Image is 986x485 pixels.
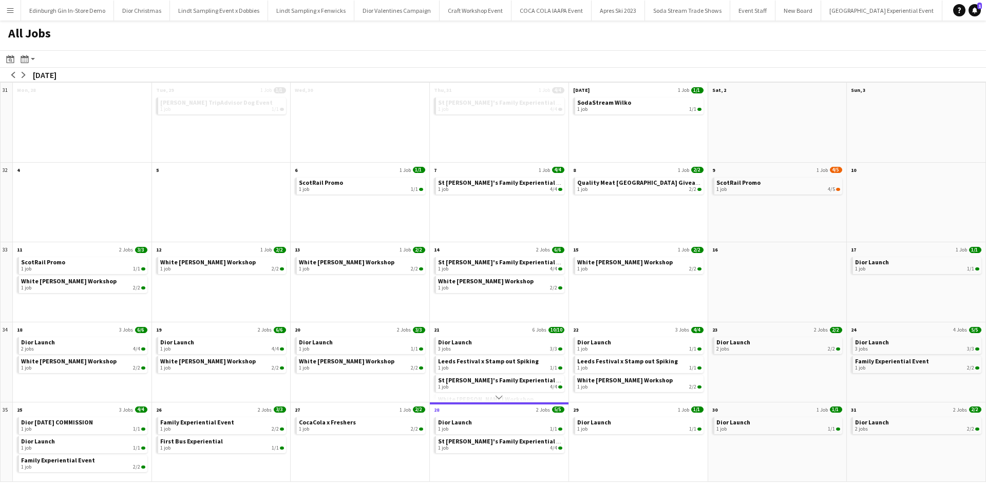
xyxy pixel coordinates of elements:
span: 1 job [21,464,31,470]
span: 1/1 [133,445,140,451]
span: 2/2 [691,167,704,173]
span: 17 [851,246,856,253]
span: St David's Family Experiential Event [438,179,573,186]
span: 3/3 [975,347,979,351]
a: Dior Launch1 job1/1 [716,417,841,432]
span: 6/6 [135,327,147,333]
span: 2 Jobs [258,406,272,413]
a: St [PERSON_NAME]'s Family Experiential Event1 job4/4 [438,436,562,451]
div: 35 [1,402,13,482]
span: 1 job [438,365,448,371]
span: 1 job [160,266,170,272]
span: 1 job [577,365,587,371]
span: 1 job [716,186,727,192]
span: 20 [295,326,300,333]
span: Dior Launch [855,418,889,426]
span: 1/1 [550,365,557,371]
span: 2/2 [967,365,974,371]
span: Quality Meat Scotland Giveaway [577,179,707,186]
span: 1 job [438,266,448,272]
span: 16 [712,246,717,253]
span: 1 job [438,384,448,390]
span: 1/1 [419,188,423,191]
span: 1/1 [969,247,981,253]
span: Dior Launch [438,338,472,346]
a: Family Experiential Event1 job2/2 [855,356,979,371]
span: 1 job [716,426,727,432]
span: 1 job [577,384,587,390]
span: 2 Jobs [536,406,550,413]
span: 2/2 [133,285,140,291]
span: ScotRail Promo [299,179,343,186]
span: 29 [573,406,578,413]
span: 2/2 [975,366,979,370]
span: 1/1 [419,347,423,351]
span: 3 jobs [438,346,451,352]
span: [DATE] [573,87,590,93]
a: Dior Launch2 jobs2/2 [855,417,979,432]
a: [PERSON_NAME] TripAdvisor Dog Event1 job1/1 [160,98,285,112]
span: 1 job [438,186,448,192]
a: Dior Launch3 jobs3/3 [855,337,979,352]
span: 3 jobs [855,346,868,352]
span: 13 [295,246,300,253]
span: 2/2 [697,385,701,389]
span: Thu, 31 [434,87,451,93]
button: Edinburgh Gin In-Store Demo [21,1,114,21]
span: Dior Launch [855,338,889,346]
span: 2/2 [272,426,279,432]
a: White [PERSON_NAME] Workshop1 job2/2 [438,276,562,291]
span: 1 job [160,346,170,352]
span: 4/5 [830,167,842,173]
span: ScotRail Promo [716,179,761,186]
a: Dior Launch1 job1/1 [577,337,701,352]
a: Dior Launch3 jobs3/3 [438,337,562,352]
span: SodaStream Wilko [577,99,631,106]
span: 2/2 [413,247,425,253]
button: Soda Stream Trade Shows [645,1,730,21]
span: 7 [434,167,437,173]
button: Dior Valentines Campaign [354,1,440,21]
div: 34 [1,322,13,402]
span: 1/1 [975,267,979,270]
div: 32 [1,163,13,243]
span: 1 job [855,266,865,272]
a: St [PERSON_NAME]'s Family Experiential Event1 job4/4 [438,178,562,192]
span: White Rose Craft Workshop [299,357,394,365]
span: 2 Jobs [536,246,550,253]
span: 1/1 [411,186,418,192]
span: 1/1 [967,266,974,272]
span: 1 Job [539,167,550,173]
span: 4/4 [550,106,557,112]
span: 2/2 [411,266,418,272]
span: 2/2 [141,366,145,370]
span: 2/2 [689,186,696,192]
span: 4/4 [558,385,562,389]
span: 4/4 [135,406,147,413]
span: Leeds Festival x Stamp out Spiking [438,357,539,365]
span: 15 [573,246,578,253]
span: 1/1 [691,406,704,413]
span: ScotRail Promo [21,258,65,266]
span: 2/2 [836,347,840,351]
span: 1/1 [272,445,279,451]
span: 30 [712,406,717,413]
span: 3 Jobs [119,326,133,333]
span: 2/2 [697,267,701,270]
span: 2/2 [280,267,284,270]
span: 1 job [438,106,448,112]
span: Dior Launch [160,338,194,346]
span: 4/4 [272,346,279,352]
span: 1 job [577,346,587,352]
span: White Rose Craft Workshop [577,258,673,266]
span: 2 jobs [855,426,868,432]
span: Sun, 3 [851,87,865,93]
span: White Rose Craft Workshop [299,258,394,266]
span: White Rose Craft Workshop [160,357,256,365]
span: 26 [156,406,161,413]
span: White Rose Craft Workshop [160,258,256,266]
span: 1 Job [400,246,411,253]
span: 3/3 [967,346,974,352]
span: 1/1 [697,366,701,370]
span: 2/2 [967,426,974,432]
